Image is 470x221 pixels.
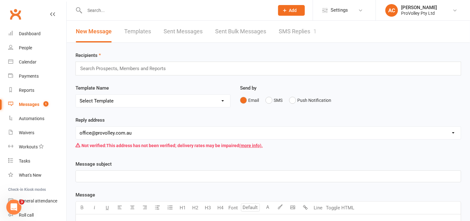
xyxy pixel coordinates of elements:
a: Payments [8,69,66,83]
div: This address has not been verified; delivery rates may be impaired [76,140,461,152]
button: Push Notification [289,94,331,106]
label: Reply address [76,116,105,124]
button: A [261,202,274,214]
a: Sent Messages [164,21,203,42]
label: Recipients [76,52,101,59]
a: Dashboard [8,27,66,41]
label: Send by [240,84,256,92]
span: 3 [19,200,24,205]
div: Calendar [19,59,36,64]
label: Template Name [76,84,109,92]
button: Toggle HTML [324,202,356,214]
input: Default [241,203,260,212]
div: Payments [19,74,39,79]
input: Search... [83,6,270,15]
strong: Not verified: [81,143,106,148]
a: Reports [8,83,66,97]
div: Workouts [19,144,38,149]
div: Messages [19,102,39,107]
a: General attendance kiosk mode [8,194,66,208]
span: Add [289,8,297,13]
div: Waivers [19,130,34,135]
a: Sent Bulk Messages [215,21,266,42]
div: ProVolley Pty Ltd [401,10,437,16]
a: Workouts [8,140,66,154]
button: Font [227,202,239,214]
button: U [101,202,114,214]
button: H2 [189,202,202,214]
div: Reports [19,88,34,93]
button: H1 [176,202,189,214]
span: 1 [43,101,48,107]
a: New Message [76,21,112,42]
div: [PERSON_NAME] [401,5,437,10]
a: Tasks [8,154,66,168]
div: General attendance [19,198,57,203]
button: Add [278,5,305,16]
label: Message [76,191,95,199]
span: U [106,205,109,211]
a: Calendar [8,55,66,69]
button: H4 [214,202,227,214]
a: Waivers [8,126,66,140]
a: Messages 1 [8,97,66,112]
a: SMS Replies1 [279,21,316,42]
div: AC [385,4,398,17]
a: (more info). [239,143,263,148]
a: What's New [8,168,66,182]
label: Message subject [76,160,112,168]
span: Settings [331,3,348,17]
div: People [19,45,32,50]
div: Dashboard [19,31,41,36]
a: People [8,41,66,55]
a: Clubworx [8,6,23,22]
iframe: Intercom live chat [6,200,21,215]
input: Search Prospects, Members and Reports [80,64,172,73]
div: 1 [313,28,316,35]
div: Tasks [19,158,30,163]
div: What's New [19,173,42,178]
div: Automations [19,116,44,121]
div: Roll call [19,213,34,218]
a: Templates [124,21,151,42]
button: SMS [266,94,283,106]
button: Line [312,202,324,214]
a: Automations [8,112,66,126]
button: H3 [202,202,214,214]
button: Email [240,94,259,106]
